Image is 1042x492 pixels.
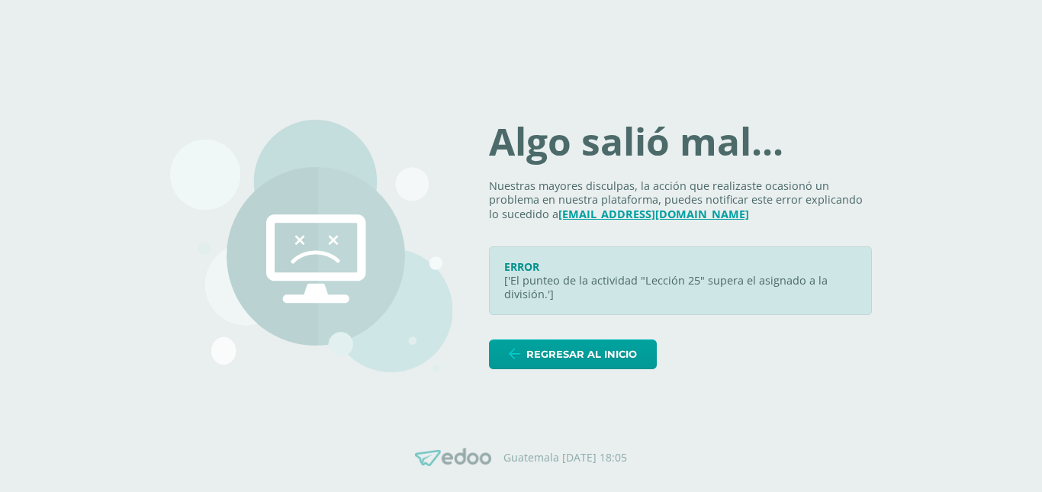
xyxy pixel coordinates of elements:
[526,340,637,368] span: Regresar al inicio
[504,274,857,302] p: ['El punteo de la actividad "Lección 25" supera el asignado a la división.']
[504,259,539,274] span: ERROR
[503,451,627,465] p: Guatemala [DATE] 18:05
[489,179,872,222] p: Nuestras mayores disculpas, la acción que realizaste ocasionó un problema en nuestra plataforma, ...
[489,123,872,161] h1: Algo salió mal...
[489,339,657,369] a: Regresar al inicio
[558,207,749,221] a: [EMAIL_ADDRESS][DOMAIN_NAME]
[415,448,491,467] img: Edoo
[170,120,452,372] img: 500.png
